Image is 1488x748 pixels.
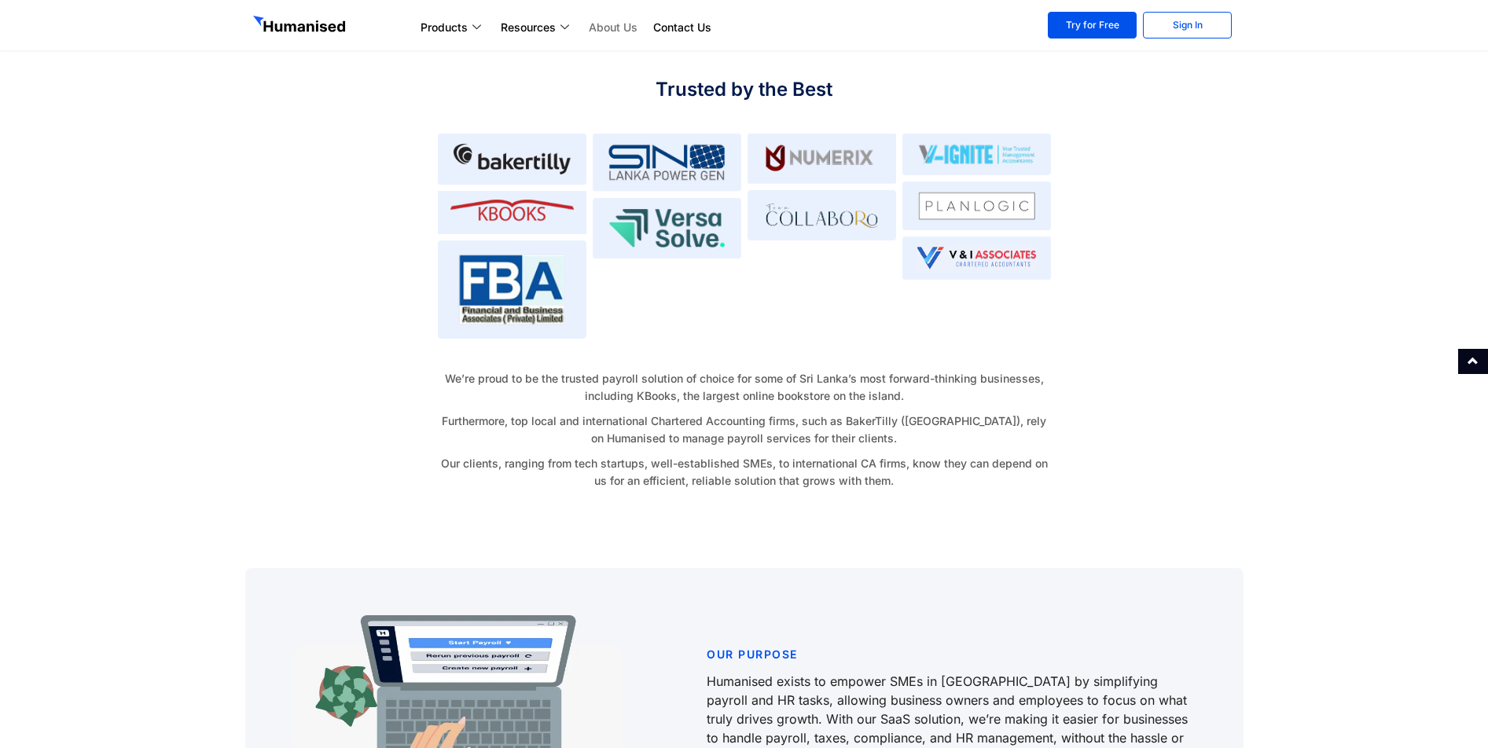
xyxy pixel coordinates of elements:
p: We’re proud to be the trusted payroll solution of choice for some of Sri Lanka’s most forward-thi... [438,370,1051,405]
a: Sign In [1143,12,1232,38]
a: Contact Us [645,18,719,37]
h3: Trusted by the Best [438,77,1051,102]
a: Resources [493,18,581,37]
p: Furthermore, top local and international Chartered Accounting firms, such as BakerTilly ([GEOGRAP... [438,412,1051,447]
p: Our Purpose [707,645,1189,664]
a: Try for Free [1048,12,1137,38]
img: GetHumanised Logo [253,16,349,36]
a: About Us [581,18,645,37]
p: Our clients, ranging from tech startups, well-established SMEs, to international CA firms, know t... [438,455,1051,489]
a: Products [413,18,493,37]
